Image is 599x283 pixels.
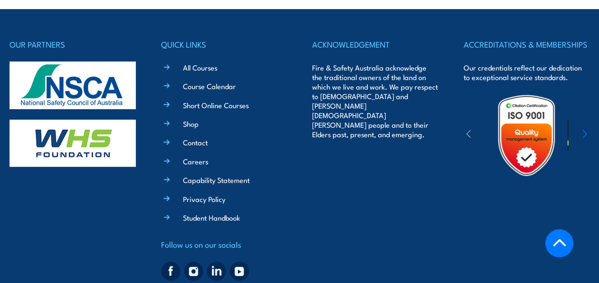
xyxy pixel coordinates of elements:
[464,63,590,82] p: Our credentials reflect our dedication to exceptional service standards.
[161,238,287,251] h4: Follow us on our socials
[10,38,136,51] h4: OUR PARTNERS
[183,194,225,204] a: Privacy Policy
[485,94,568,177] img: Untitled design (19)
[10,120,136,167] img: whs-logo-footer
[183,175,250,185] a: Capability Statement
[312,38,438,51] h4: ACKNOWLEDGEMENT
[10,61,136,109] img: nsca-logo-footer
[183,119,199,129] a: Shop
[312,63,438,139] p: Fire & Safety Australia acknowledge the traditional owners of the land on which we live and work....
[464,38,590,51] h4: ACCREDITATIONS & MEMBERSHIPS
[183,100,249,110] a: Short Online Courses
[183,212,240,222] a: Student Handbook
[183,81,236,91] a: Course Calendar
[183,137,208,147] a: Contact
[161,38,287,51] h4: QUICK LINKS
[183,62,217,72] a: All Courses
[183,156,208,166] a: Careers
